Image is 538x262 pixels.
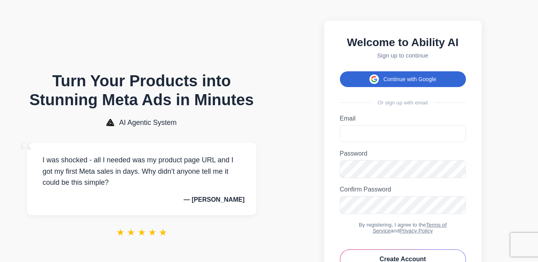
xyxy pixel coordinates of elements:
[116,227,125,238] span: ★
[137,227,146,238] span: ★
[340,71,466,87] button: Continue with Google
[19,135,33,171] span: “
[39,154,245,188] p: I was shocked - all I needed was my product page URL and I got my first Meta sales in days. Why d...
[27,71,256,109] h1: Turn Your Products into Stunning Meta Ads in Minutes
[127,227,135,238] span: ★
[340,150,466,157] label: Password
[148,227,157,238] span: ★
[373,222,447,234] a: Terms of Service
[340,186,466,193] label: Confirm Password
[159,227,167,238] span: ★
[340,222,466,234] div: By registering, I agree to the and
[340,115,466,122] label: Email
[39,196,245,203] p: — [PERSON_NAME]
[340,100,466,106] div: Or sign up with email
[106,119,114,126] img: AI Agentic System Logo
[399,228,433,234] a: Privacy Policy
[119,119,176,127] span: AI Agentic System
[340,52,466,59] p: Sign up to continue
[340,36,466,49] h2: Welcome to Ability AI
